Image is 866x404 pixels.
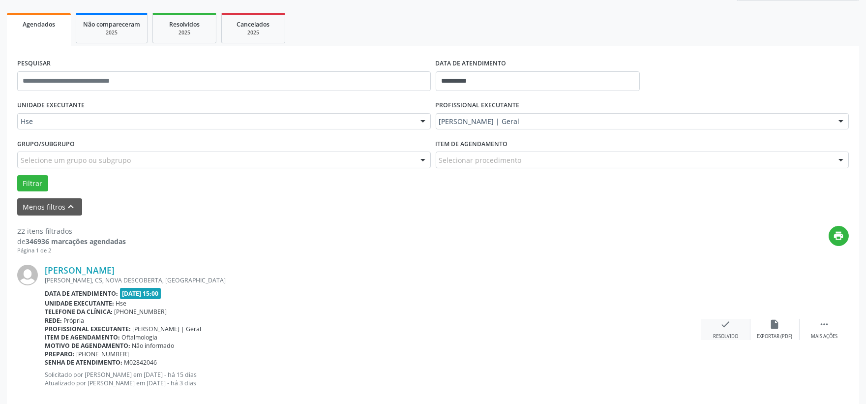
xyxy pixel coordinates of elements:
[436,56,507,71] label: DATA DE ATENDIMENTO
[122,333,158,342] span: Oftalmologia
[229,29,278,36] div: 2025
[45,265,115,276] a: [PERSON_NAME]
[17,265,38,285] img: img
[45,276,701,284] div: [PERSON_NAME], CS, NOVA DESCOBERTA, [GEOGRAPHIC_DATA]
[45,350,75,358] b: Preparo:
[17,198,82,216] button: Menos filtroskeyboard_arrow_up
[160,29,209,36] div: 2025
[45,342,130,350] b: Motivo de agendamento:
[829,226,849,246] button: print
[45,358,122,367] b: Senha de atendimento:
[720,319,731,330] i: check
[66,201,77,212] i: keyboard_arrow_up
[770,319,780,330] i: insert_drive_file
[713,333,738,340] div: Resolvido
[169,20,200,29] span: Resolvidos
[132,342,175,350] span: Não informado
[17,226,126,236] div: 22 itens filtrados
[17,247,126,255] div: Página 1 de 2
[439,117,829,126] span: [PERSON_NAME] | Geral
[45,289,118,298] b: Data de atendimento:
[436,98,520,113] label: PROFISSIONAL EXECUTANTE
[17,175,48,192] button: Filtrar
[83,29,140,36] div: 2025
[45,299,114,308] b: Unidade executante:
[439,155,522,165] span: Selecionar procedimento
[436,136,508,152] label: Item de agendamento
[133,325,202,333] span: [PERSON_NAME] | Geral
[120,288,161,299] span: [DATE] 15:00
[834,230,844,241] i: print
[17,236,126,247] div: de
[21,155,131,165] span: Selecione um grupo ou subgrupo
[819,319,830,330] i: 
[45,325,131,333] b: Profissional executante:
[45,316,62,325] b: Rede:
[21,117,411,126] span: Hse
[757,333,793,340] div: Exportar (PDF)
[17,136,75,152] label: Grupo/Subgrupo
[23,20,55,29] span: Agendados
[116,299,127,308] span: Hse
[83,20,140,29] span: Não compareceram
[124,358,157,367] span: M02842046
[45,333,120,342] b: Item de agendamento:
[811,333,837,340] div: Mais ações
[45,308,113,316] b: Telefone da clínica:
[17,56,51,71] label: PESQUISAR
[45,371,701,387] p: Solicitado por [PERSON_NAME] em [DATE] - há 15 dias Atualizado por [PERSON_NAME] em [DATE] - há 3...
[115,308,167,316] span: [PHONE_NUMBER]
[17,98,85,113] label: UNIDADE EXECUTANTE
[64,316,85,325] span: Própria
[237,20,270,29] span: Cancelados
[77,350,129,358] span: [PHONE_NUMBER]
[26,237,126,246] strong: 346936 marcações agendadas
